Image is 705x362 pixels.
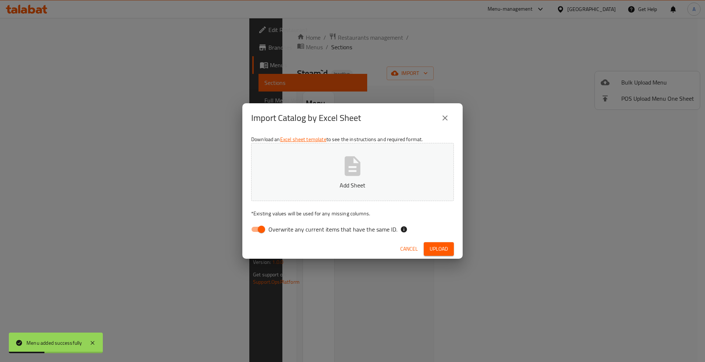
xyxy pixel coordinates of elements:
span: Cancel [400,244,418,254]
button: Add Sheet [251,143,454,201]
div: Menu added successfully [26,339,82,347]
p: Existing values will be used for any missing columns. [251,210,454,217]
button: close [436,109,454,127]
p: Add Sheet [263,181,442,190]
div: Download an to see the instructions and required format. [242,133,463,239]
span: Overwrite any current items that have the same ID. [268,225,397,234]
button: Upload [424,242,454,256]
svg: If the overwrite option isn't selected, then the items that match an existing ID will be ignored ... [400,226,408,233]
a: Excel sheet template [280,135,326,144]
span: Upload [430,244,448,254]
button: Cancel [397,242,421,256]
h2: Import Catalog by Excel Sheet [251,112,361,124]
